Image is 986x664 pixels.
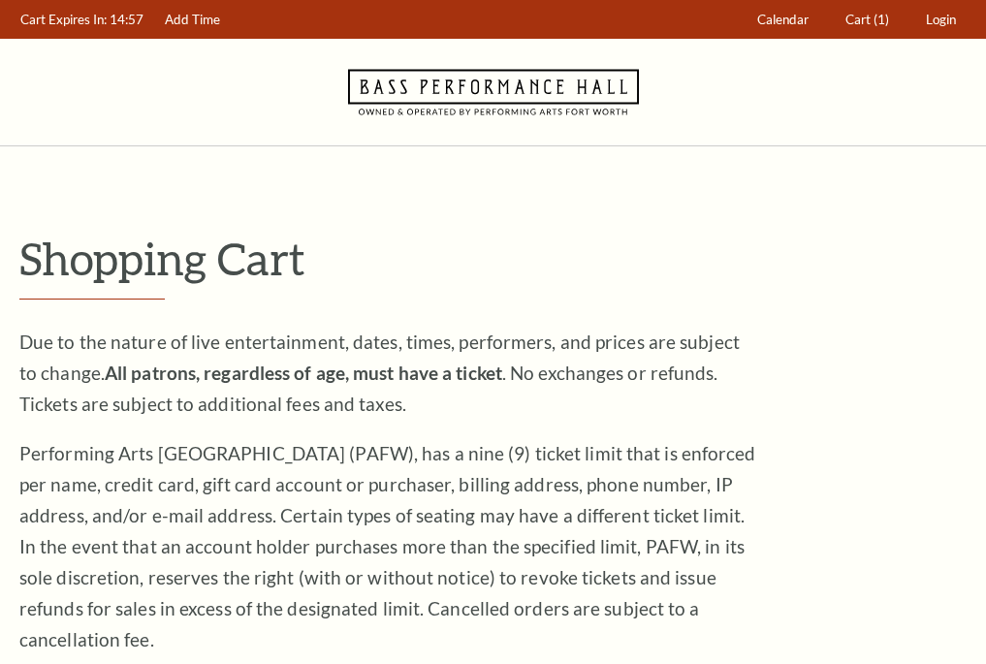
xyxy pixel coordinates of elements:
[837,1,899,39] a: Cart (1)
[917,1,966,39] a: Login
[874,12,889,27] span: (1)
[156,1,230,39] a: Add Time
[926,12,956,27] span: Login
[19,438,756,655] p: Performing Arts [GEOGRAPHIC_DATA] (PAFW), has a nine (9) ticket limit that is enforced per name, ...
[110,12,143,27] span: 14:57
[105,362,502,384] strong: All patrons, regardless of age, must have a ticket
[19,234,967,283] p: Shopping Cart
[19,331,740,415] span: Due to the nature of live entertainment, dates, times, performers, and prices are subject to chan...
[20,12,107,27] span: Cart Expires In:
[748,1,818,39] a: Calendar
[845,12,871,27] span: Cart
[757,12,809,27] span: Calendar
